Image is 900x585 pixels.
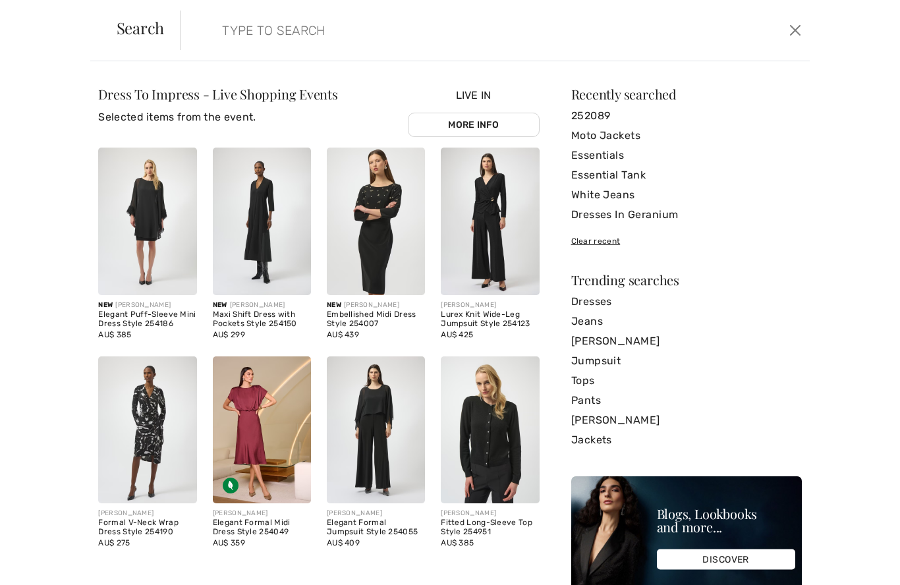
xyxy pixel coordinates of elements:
img: Maxi Shift Dress with Pockets Style 254150. Black [213,148,311,295]
div: Fitted Long-Sleeve Top Style 254951 [441,518,539,537]
a: Dresses In Geranium [571,205,802,225]
p: Selected items from the event. [98,109,337,125]
a: Jeans [571,312,802,331]
span: New [213,301,227,309]
img: Elegant Puff-Sleeve Mini Dress Style 254186. Black [98,148,196,295]
div: [PERSON_NAME] [441,509,539,518]
span: AU$ 439 [327,330,359,339]
span: AU$ 299 [213,330,245,339]
div: [PERSON_NAME] [327,300,425,310]
div: [PERSON_NAME] [213,509,311,518]
div: Clear recent [571,235,802,247]
a: [PERSON_NAME] [571,410,802,430]
div: [PERSON_NAME] [213,300,311,310]
span: New [98,301,113,309]
div: [PERSON_NAME] [98,300,196,310]
a: 252089 [571,106,802,126]
img: Elegant Formal Jumpsuit Style 254055. Black [327,356,425,504]
button: Close [785,20,805,41]
span: Search [117,20,165,36]
div: Elegant Formal Midi Dress Style 254049 [213,518,311,537]
div: [PERSON_NAME] [98,509,196,518]
span: Help [32,9,59,21]
input: TYPE TO SEARCH [212,11,642,50]
span: New [327,301,341,309]
div: Live In [408,88,540,137]
a: Essential Tank [571,165,802,185]
span: AU$ 275 [98,538,130,547]
img: Embellished Midi Dress Style 254007. Black [327,148,425,295]
a: Essentials [571,146,802,165]
div: [PERSON_NAME] [441,300,539,310]
span: AU$ 385 [441,538,474,547]
img: Fitted Long-Sleeve Top Style 254951. Black [441,356,539,504]
span: AU$ 385 [98,330,131,339]
a: [PERSON_NAME] [571,331,802,351]
div: Blogs, Lookbooks and more... [657,507,795,534]
div: Embellished Midi Dress Style 254007 [327,310,425,329]
a: Jumpsuit [571,351,802,371]
span: AU$ 425 [441,330,473,339]
img: Elegant Formal Midi Dress Style 254049. Merlot [213,356,311,504]
span: Dress To Impress - Live Shopping Events [98,85,337,103]
span: AU$ 359 [213,538,245,547]
div: [PERSON_NAME] [327,509,425,518]
div: Elegant Puff-Sleeve Mini Dress Style 254186 [98,310,196,329]
a: White Jeans [571,185,802,205]
div: Maxi Shift Dress with Pockets Style 254150 [213,310,311,329]
a: Pants [571,391,802,410]
div: Lurex Knit Wide-Leg Jumpsuit Style 254123 [441,310,539,329]
a: Dresses [571,292,802,312]
div: Elegant Formal Jumpsuit Style 254055 [327,518,425,537]
div: Formal V-Neck Wrap Dress Style 254190 [98,518,196,537]
div: Recently searched [571,88,802,101]
img: Formal V-Neck Wrap Dress Style 254190. Black/Multi [98,356,196,504]
div: DISCOVER [657,549,795,570]
a: More Info [408,113,540,137]
a: Tops [571,371,802,391]
div: Trending searches [571,273,802,287]
img: Sustainable Fabric [223,478,239,493]
a: Moto Jackets [571,126,802,146]
img: Lurex Knit Wide-Leg Jumpsuit Style 254123. Deep cherry [441,148,539,295]
span: AU$ 409 [327,538,360,547]
a: Jackets [571,430,802,450]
